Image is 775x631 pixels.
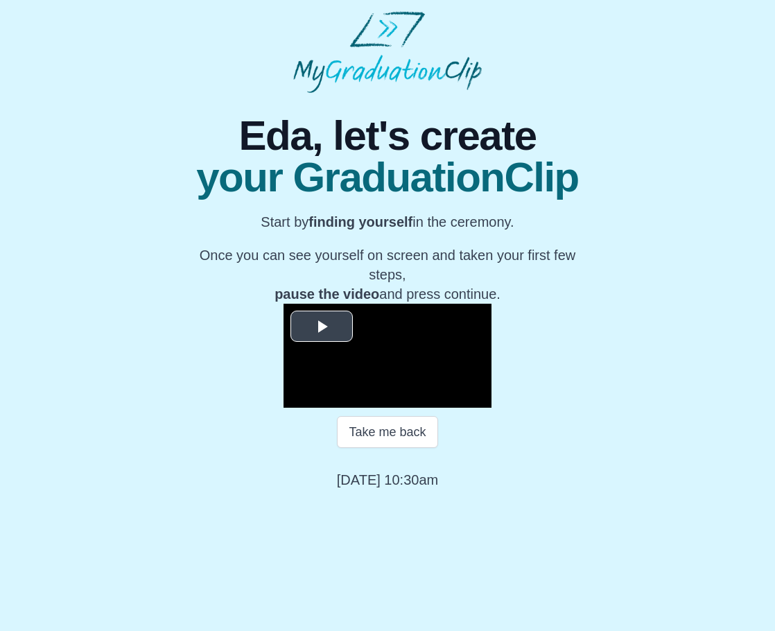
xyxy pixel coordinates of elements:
[293,11,482,93] img: MyGraduationClip
[337,416,437,448] button: Take me back
[194,115,582,157] span: Eda, let's create
[194,157,582,198] span: your GraduationClip
[290,311,353,342] button: Play Video
[308,214,412,230] b: finding yourself
[194,245,582,304] p: Once you can see yourself on screen and taken your first few steps, and press continue.
[275,286,379,302] b: pause the video
[284,304,491,408] div: Video Player
[194,212,582,232] p: Start by in the ceremony.
[337,470,438,490] p: [DATE] 10:30am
